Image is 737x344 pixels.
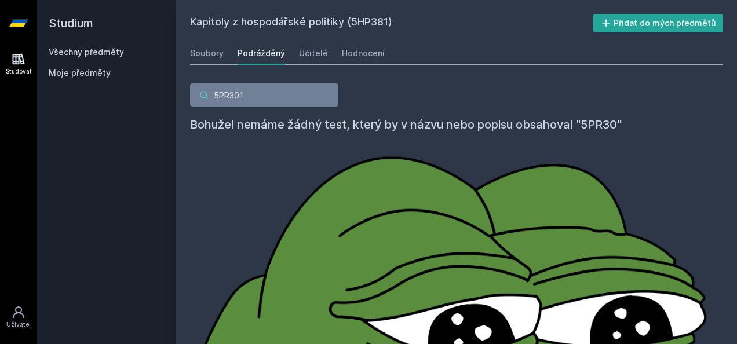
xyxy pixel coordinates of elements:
[2,46,35,82] a: Studovat
[190,47,224,59] div: Soubory
[49,67,111,79] span: Moje předměty
[614,17,716,29] font: Přidat do mých předmětů
[342,47,385,59] div: Hodnocení
[190,42,224,65] a: Soubory
[6,67,32,76] div: Studovat
[299,42,328,65] a: Učitelé
[238,42,285,65] a: Podrážděný
[49,47,124,57] a: Všechny předměty
[6,320,31,329] div: Uživatel
[190,116,723,133] h4: Bohužel nemáme žádný test, který by v názvu nebo popisu obsahoval "5PR30"
[238,47,285,59] div: Podrážděný
[190,14,593,32] h2: Kapitoly z hospodářské politiky (5HP381)
[593,14,724,32] button: Přidat do mých předmětů
[190,83,338,107] input: Hledej test
[342,42,385,65] a: Hodnocení
[299,47,328,59] div: Učitelé
[2,299,35,335] a: Uživatel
